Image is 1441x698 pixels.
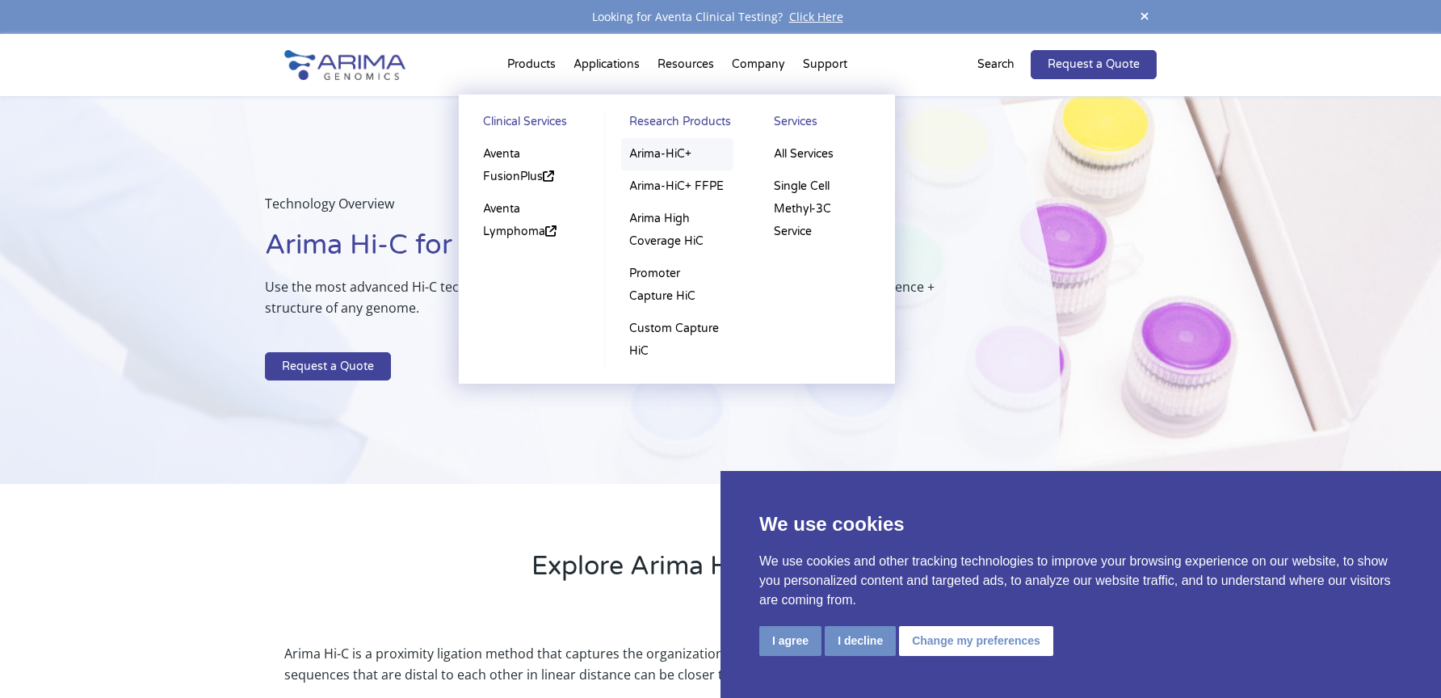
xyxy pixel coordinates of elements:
[284,50,405,80] img: Arima-Genomics-logo
[475,111,588,138] a: Clinical Services
[759,626,821,656] button: I agree
[977,54,1015,75] p: Search
[899,626,1053,656] button: Change my preferences
[766,138,879,170] a: All Services
[1031,50,1157,79] a: Request a Quote
[766,170,879,248] a: Single Cell Methyl-3C Service
[766,111,879,138] a: Services
[265,276,980,331] p: Use the most advanced Hi-C technology to power your discoveries with unparalleled access to the s...
[265,352,391,381] a: Request a Quote
[621,258,733,313] a: Promoter Capture HiC
[284,643,1157,698] p: Arima Hi-C is a proximity ligation method that captures the organizational structure of chromatin...
[621,313,733,368] a: Custom Capture HiC
[475,193,588,248] a: Aventa Lymphoma
[621,111,733,138] a: Research Products
[825,626,896,656] button: I decline
[621,170,733,203] a: Arima-HiC+ FFPE
[265,227,980,276] h1: Arima Hi-C for Comprehensive 3D Genomics
[783,9,850,24] a: Click Here
[621,203,733,258] a: Arima High Coverage HiC
[284,6,1157,27] div: Looking for Aventa Clinical Testing?
[284,549,1157,597] h2: Explore Arima Hi-C Technology
[475,138,588,193] a: Aventa FusionPlus
[759,552,1402,610] p: We use cookies and other tracking technologies to improve your browsing experience on our website...
[759,510,1402,539] p: We use cookies
[621,138,733,170] a: Arima-HiC+
[265,193,980,227] p: Technology Overview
